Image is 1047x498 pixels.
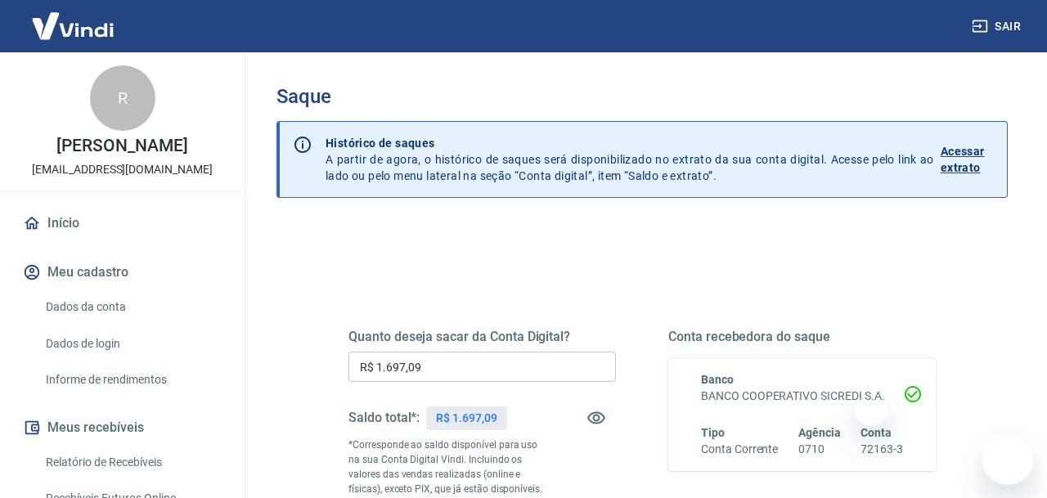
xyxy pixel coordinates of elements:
[861,441,903,458] h6: 72163-3
[701,388,903,405] h6: BANCO COOPERATIVO SICREDI S.A.
[276,85,1008,108] h3: Saque
[798,426,841,439] span: Agência
[968,11,1027,42] button: Sair
[701,426,725,439] span: Tipo
[56,137,187,155] p: [PERSON_NAME]
[39,363,225,397] a: Informe de rendimentos
[701,441,778,458] h6: Conta Corrente
[39,290,225,324] a: Dados da conta
[90,65,155,131] div: R
[798,441,841,458] h6: 0710
[941,135,994,184] a: Acessar extrato
[668,329,936,345] h5: Conta recebedora do saque
[941,143,994,176] p: Acessar extrato
[32,161,213,178] p: [EMAIL_ADDRESS][DOMAIN_NAME]
[20,205,225,241] a: Início
[982,433,1034,485] iframe: Botão para abrir a janela de mensagens
[20,1,126,51] img: Vindi
[701,373,734,386] span: Banco
[348,329,616,345] h5: Quanto deseja sacar da Conta Digital?
[326,135,934,184] p: A partir de agora, o histórico de saques será disponibilizado no extrato da sua conta digital. Ac...
[39,327,225,361] a: Dados de login
[20,254,225,290] button: Meu cadastro
[20,410,225,446] button: Meus recebíveis
[326,135,934,151] p: Histórico de saques
[348,410,420,426] h5: Saldo total*:
[436,410,497,427] p: R$ 1.697,09
[855,393,887,426] iframe: Fechar mensagem
[861,426,892,439] span: Conta
[39,446,225,479] a: Relatório de Recebíveis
